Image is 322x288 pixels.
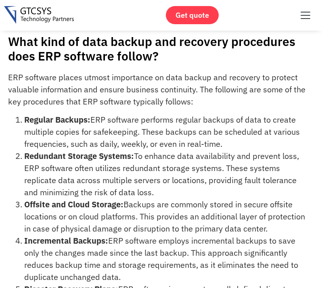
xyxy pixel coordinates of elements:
[166,6,219,24] a: Get quote
[8,71,310,108] p: ERP software places utmost importance on data backup and recovery to protect valuable information...
[8,34,320,63] h1: What kind of data backup and recovery procedures does ERP software follow?
[24,114,310,150] li: ERP software performs regular backups of data to create multiple copies for safekeeping. These ba...
[24,150,310,198] li: To enhance data availability and prevent loss, ERP software often utilizes redundant storage syst...
[176,11,209,19] span: Get quote
[24,235,310,283] li: ERP software employs incremental backups to save only the changes made since the last backup. Thi...
[24,150,134,161] strong: Redundant Storage Systems:
[24,235,108,246] strong: Incremental Backups:
[24,198,310,235] li: Backups are commonly stored in secure offsite locations or on cloud platforms. This provides an a...
[24,199,123,210] strong: Offsite and Cloud Storage:
[4,6,74,24] img: Gtcsys logo
[24,114,90,125] strong: Regular Backups:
